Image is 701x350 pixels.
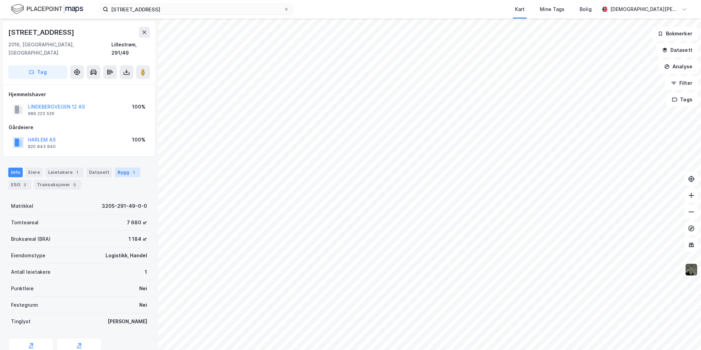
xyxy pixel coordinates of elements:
div: 1 184 ㎡ [129,235,147,243]
div: Bruksareal (BRA) [11,235,51,243]
div: Mine Tags [540,5,565,13]
div: Leietakere [45,168,84,177]
div: [DEMOGRAPHIC_DATA][PERSON_NAME] [610,5,679,13]
div: Antall leietakere [11,268,51,276]
div: 5 [72,181,78,188]
div: Punktleie [11,284,34,293]
button: Tags [666,93,698,106]
div: Gårdeiere [9,123,150,132]
button: Filter [665,76,698,90]
img: 9k= [685,263,698,276]
div: Matrikkel [11,202,33,210]
div: 1 [131,169,138,176]
div: Festegrunn [11,301,38,309]
div: 989 223 526 [28,111,54,116]
button: Analyse [658,60,698,74]
div: Lillestrøm, 291/49 [111,41,150,57]
div: Transaksjoner [34,180,81,190]
div: 7 680 ㎡ [127,218,147,227]
div: 2 [22,181,29,188]
div: 100% [132,136,145,144]
input: Søk på adresse, matrikkel, gårdeiere, leietakere eller personer [108,4,284,14]
div: Bygg [115,168,140,177]
div: Tomteareal [11,218,39,227]
div: Bolig [580,5,592,13]
iframe: Chat Widget [667,317,701,350]
div: 100% [132,103,145,111]
button: Datasett [656,43,698,57]
img: logo.f888ab2527a4732fd821a326f86c7f29.svg [11,3,83,15]
div: Info [8,168,23,177]
button: Tag [8,65,67,79]
div: Hjemmelshaver [9,90,150,99]
div: Eiendomstype [11,251,45,260]
div: Nei [139,284,147,293]
div: 3205-291-49-0-0 [102,202,147,210]
div: 1 [145,268,147,276]
div: Nei [139,301,147,309]
div: Eiere [25,168,43,177]
div: ESG [8,180,31,190]
button: Bokmerker [652,27,698,41]
div: [STREET_ADDRESS] [8,27,76,38]
div: 1 [74,169,81,176]
div: Logistikk, Handel [106,251,147,260]
div: 2016, [GEOGRAPHIC_DATA], [GEOGRAPHIC_DATA] [8,41,111,57]
div: Kart [515,5,525,13]
div: Datasett [86,168,112,177]
div: 920 843 840 [28,144,56,149]
div: Tinglyst [11,317,31,326]
div: [PERSON_NAME] [108,317,147,326]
